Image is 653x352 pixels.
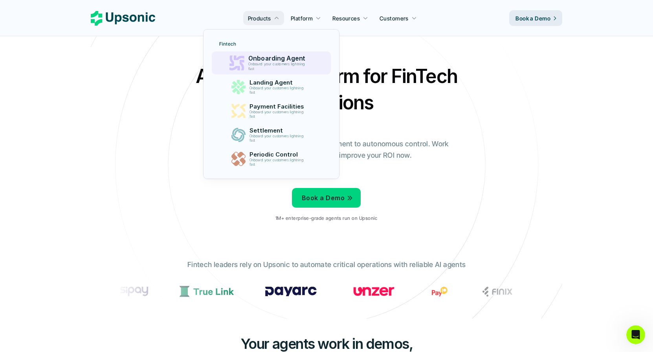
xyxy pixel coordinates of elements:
[249,103,307,110] p: Payment Facilities
[515,14,550,22] p: Book a Demo
[219,41,236,47] p: Fintech
[302,192,345,204] p: Book a Demo
[187,259,466,271] p: Fintech leaders rely on Upsonic to automate critical operations with reliable AI agents
[215,100,328,122] a: Payment FacilitiesOnboard your customers lightning fast
[249,158,306,167] p: Onboard your customers lightning fast
[249,79,307,86] p: Landing Agent
[248,62,308,71] p: Onboard your customers lightning fast
[275,216,377,221] p: 1M+ enterprise-grade agents run on Upsonic
[249,134,306,143] p: Onboard your customers lightning fast
[211,52,330,75] a: Onboarding AgentOnboard your customers lightning fast
[248,55,309,62] p: Onboarding Agent
[215,148,328,170] a: Periodic ControlOnboard your customers lightning fast
[291,14,313,22] p: Platform
[215,124,328,146] a: SettlementOnboard your customers lightning fast
[199,138,454,161] p: From onboarding to compliance to settlement to autonomous control. Work with %82 more efficiency ...
[215,76,328,98] a: Landing AgentOnboard your customers lightning fast
[249,110,306,119] p: Onboard your customers lightning fast
[248,14,271,22] p: Products
[509,10,562,26] a: Book a Demo
[292,188,361,208] a: Book a Demo
[332,14,360,22] p: Resources
[249,151,307,158] p: Periodic Control
[243,11,284,25] a: Products
[626,325,645,344] iframe: Intercom live chat
[249,86,306,95] p: Onboard your customers lightning fast
[249,127,307,134] p: Settlement
[189,63,464,116] h2: Agentic AI Platform for FinTech Operations
[380,14,409,22] p: Customers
